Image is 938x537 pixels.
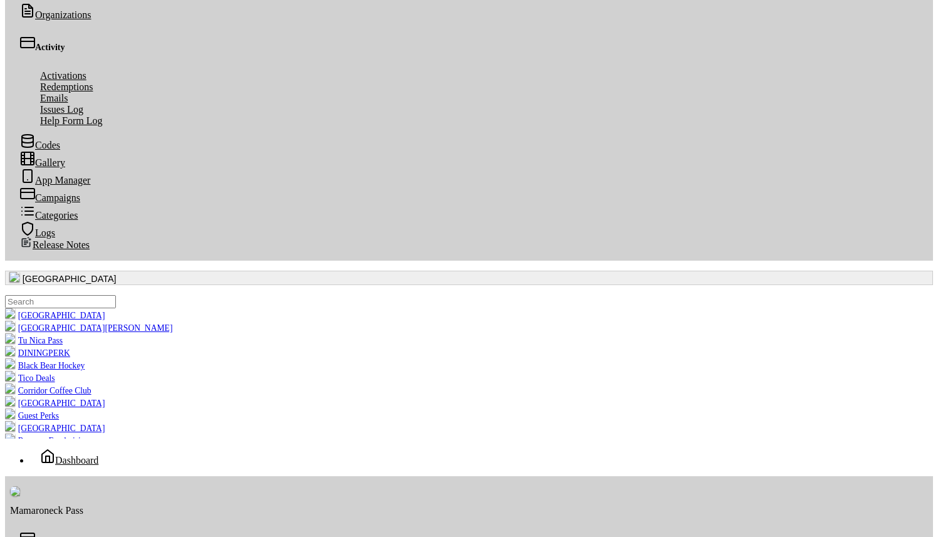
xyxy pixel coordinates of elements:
img: 8mwdIaqQ57Gxce0ZYLDdt4cfPpXx8QwJjnoSsc4c.png [5,358,15,368]
a: Redemptions [30,80,103,94]
button: [GEOGRAPHIC_DATA] [5,271,933,285]
img: l9qMkhaEtrtl2KSmeQmIMMuo0MWM2yK13Spz7TvA.png [5,383,15,394]
a: Logs [10,226,65,240]
img: 0SBPtshqTvrgEtdEgrWk70gKnUHZpYRm94MZ5hDb.png [5,308,15,318]
a: Campaigns [10,190,90,205]
a: Tico Deals [5,373,55,383]
img: tkJrFNJtkYdINYgDz5NKXeljSIEE1dFH4lXLzz2S.png [5,409,15,419]
a: Help Form Log [30,113,113,128]
a: [GEOGRAPHIC_DATA] [5,424,105,433]
img: 0SBPtshqTvrgEtdEgrWk70gKnUHZpYRm94MZ5hDb.png [9,272,19,282]
a: [GEOGRAPHIC_DATA][PERSON_NAME] [5,323,172,333]
a: Dashboard [30,453,108,467]
a: [GEOGRAPHIC_DATA] [5,399,105,408]
a: Issues Log [30,102,93,117]
img: K4l2YXTIjFACqk0KWxAYWeegfTH760UHSb81tAwr.png [5,434,15,444]
a: Renown Fundraising [5,436,89,446]
a: Codes [10,138,70,152]
img: 47e4GQXcRwEyAopLUql7uJl1j56dh6AIYZC79JbN.png [5,333,15,343]
img: 65Ub9Kbg6EKkVtfooX73hwGGlFbexxHlnpgbdEJ1.png [5,371,15,381]
img: hvStDAXTQetlbtk3PNAXwGlwD7WEZXonuVeW2rdL.png [5,346,15,356]
img: 5ywTDdZapyxoEde0k2HeV1po7LOSCqTTesrRKvPe.png [5,396,15,406]
a: [GEOGRAPHIC_DATA] [5,311,105,320]
div: Mamaroneck Pass [10,505,928,516]
a: Organizations [10,8,101,22]
a: Guest Perks [5,411,59,420]
a: Categories [10,208,88,222]
img: UvwXJMpi3zTF1NL6z0MrguGCGojMqrs78ysOqfof.png [10,486,20,496]
a: Black Bear Hockey [5,361,85,370]
a: Activations [30,68,96,83]
a: Emails [30,91,78,105]
a: Release Notes [10,237,100,252]
input: .form-control-sm [5,295,116,308]
div: Activity [20,35,918,53]
a: Corridor Coffee Club [5,386,91,395]
a: App Manager [10,173,100,187]
img: placeholder-img.jpg [10,486,928,496]
a: Tu Nica Pass [5,336,63,345]
img: 6qBkrh2eejXCvwZeVufD6go3Uq64XlMHrWU4p7zb.png [5,421,15,431]
a: DININGPERK [5,348,70,358]
img: mQPUoQxfIUcZGVjFKDSEKbT27olGNZVpZjUgqHNS.png [5,321,15,331]
a: Gallery [10,155,75,170]
ul: [GEOGRAPHIC_DATA] [5,295,933,439]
